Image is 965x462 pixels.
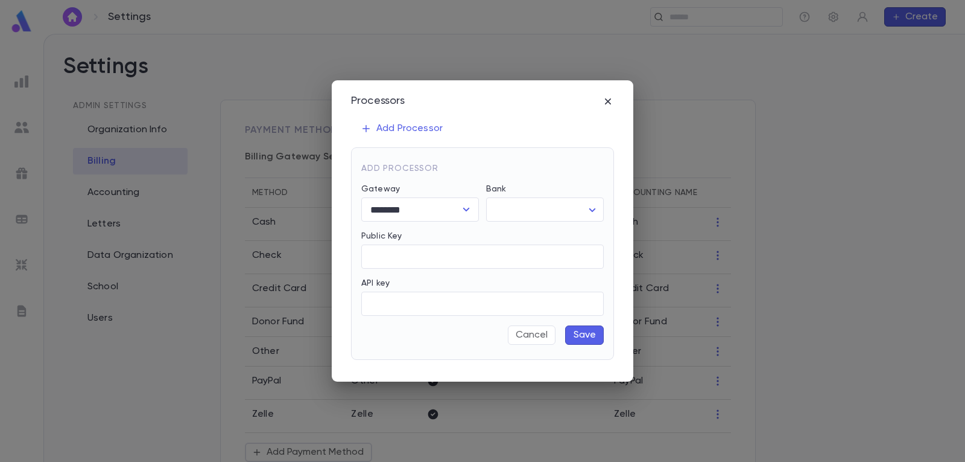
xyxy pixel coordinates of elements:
[361,231,402,241] label: Public Key
[486,184,507,194] label: Bank
[486,198,604,222] div: ​
[458,201,475,218] button: Open
[508,326,555,345] button: Cancel
[361,123,443,135] p: Add Processor
[361,164,438,173] span: Add Processor
[565,326,604,345] button: Save
[361,278,390,288] label: API key
[351,117,452,140] button: Add Processor
[351,95,405,108] div: Processors
[361,184,400,194] label: Gateway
